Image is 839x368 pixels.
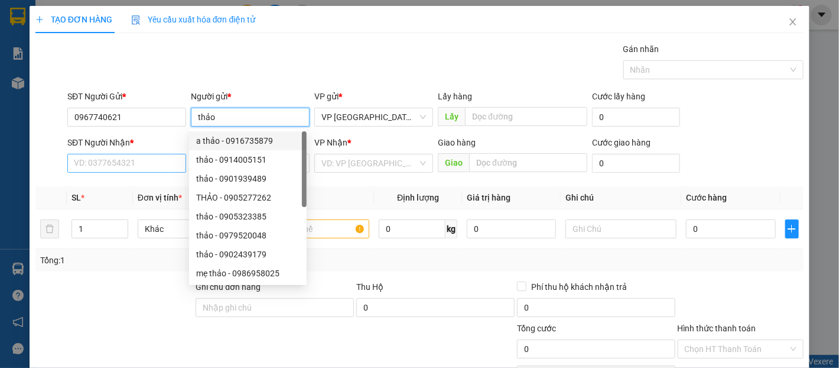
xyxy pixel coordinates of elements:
[356,282,383,292] span: Thu Hộ
[189,131,307,150] div: a thảo - 0916735879
[776,6,809,39] button: Close
[561,186,681,209] th: Ghi chú
[438,138,476,147] span: Giao hàng
[191,90,310,103] div: Người gửi
[40,219,59,238] button: delete
[189,226,307,245] div: thảo - 0979520048
[67,90,186,103] div: SĐT Người Gửi
[467,219,556,238] input: 0
[196,282,261,292] label: Ghi chú đơn hàng
[189,264,307,283] div: mẹ thảo - 0986958025
[6,64,82,103] li: VP VP [GEOGRAPHIC_DATA] xe Limousine
[678,324,756,333] label: Hình thức thanh toán
[196,248,300,261] div: thảo - 0902439179
[189,207,307,226] div: thảo - 0905323385
[592,154,680,173] input: Cước giao hàng
[35,15,44,24] span: plus
[196,267,300,280] div: mẹ thảo - 0986958025
[438,92,472,101] span: Lấy hàng
[196,153,300,166] div: thảo - 0914005151
[196,229,300,242] div: thảo - 0979520048
[314,138,347,147] span: VP Nhận
[189,150,307,169] div: thảo - 0914005151
[131,15,141,25] img: icon
[145,220,242,238] span: Khác
[6,6,171,50] li: Cúc Tùng Limousine
[82,64,157,77] li: VP BX Vũng Tàu
[467,193,510,202] span: Giá trị hàng
[592,138,651,147] label: Cước giao hàng
[517,324,556,333] span: Tổng cước
[82,79,90,88] span: environment
[321,108,426,126] span: VP Nha Trang xe Limousine
[788,17,798,27] span: close
[438,153,469,172] span: Giao
[40,254,325,267] div: Tổng: 1
[71,193,81,202] span: SL
[565,219,677,238] input: Ghi Chú
[686,193,727,202] span: Cước hàng
[314,90,433,103] div: VP gửi
[196,172,300,185] div: thảo - 0901939489
[258,219,369,238] input: VD: Bàn, Ghế
[196,210,300,223] div: thảo - 0905323385
[189,188,307,207] div: THẢO - 0905277262
[196,134,300,147] div: a thảo - 0916735879
[438,107,465,126] span: Lấy
[445,219,457,238] span: kg
[138,193,182,202] span: Đơn vị tính
[196,191,300,204] div: THẢO - 0905277262
[92,79,113,88] b: BXVT
[131,15,256,24] span: Yêu cầu xuất hóa đơn điện tử
[189,245,307,264] div: thảo - 0902439179
[397,193,439,202] span: Định lượng
[35,15,112,24] span: TẠO ĐƠN HÀNG
[196,298,354,317] input: Ghi chú đơn hàng
[786,224,799,234] span: plus
[469,153,587,172] input: Dọc đường
[623,44,659,54] label: Gán nhãn
[592,108,680,127] input: Cước lấy hàng
[465,107,587,126] input: Dọc đường
[785,219,799,238] button: plus
[592,92,645,101] label: Cước lấy hàng
[67,136,186,149] div: SĐT Người Nhận
[189,169,307,188] div: thảo - 0901939489
[526,280,632,293] span: Phí thu hộ khách nhận trả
